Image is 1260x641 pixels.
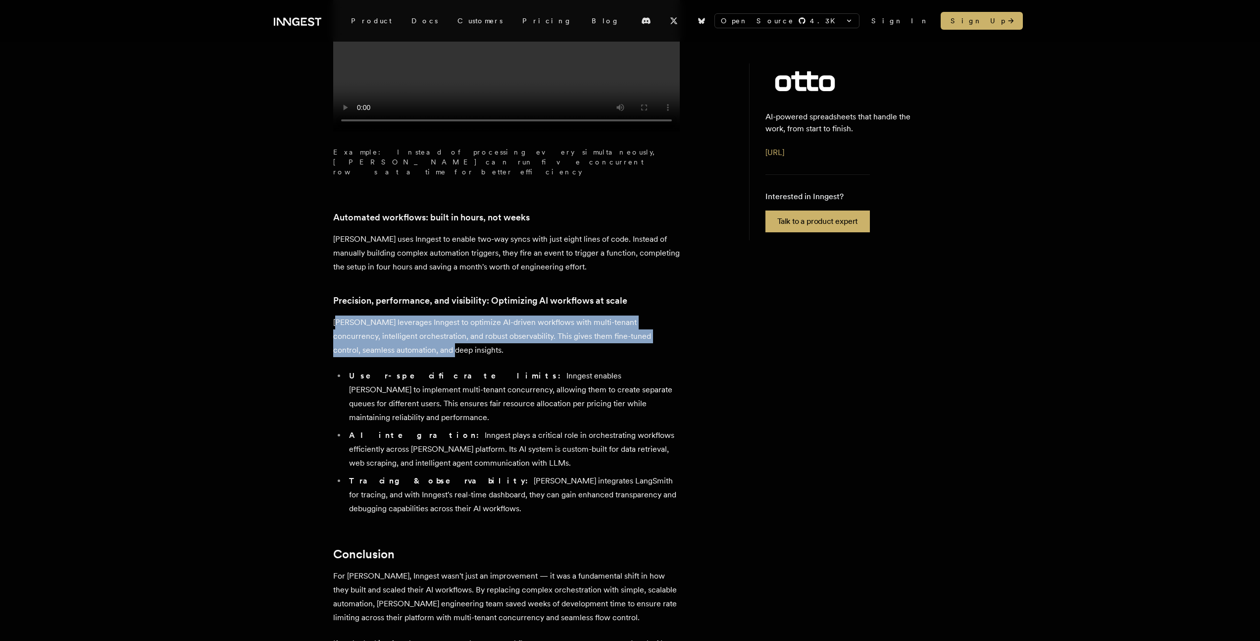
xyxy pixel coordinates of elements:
[582,12,629,30] a: Blog
[333,316,680,357] p: [PERSON_NAME] leverages Inngest to optimize AI-driven workflows with multi-tenant concurrency, in...
[333,294,627,308] a: Precision, performance, and visibility: Optimizing AI workflows at scale
[765,211,870,232] a: Talk to a product expert
[765,191,870,203] p: Interested in Inngest?
[333,147,680,177] figcaption: Example: Instead of processing every simultaneously, [PERSON_NAME] can run five concurrent rows a...
[810,16,841,26] span: 4.3 K
[721,16,794,26] span: Open Source
[349,371,566,380] strong: User-specific rate limits:
[333,211,530,224] a: Automated workflows: built in hours, not weeks
[349,476,534,485] strong: Tracing & observability:
[765,71,845,91] img: Otto's logo
[349,430,485,440] strong: AI integration:
[663,13,685,29] a: X
[346,474,680,516] li: [PERSON_NAME] integrates LangSmith for tracing, and with Inngest's real-time dashboard, they can ...
[871,16,929,26] a: Sign In
[765,111,911,135] p: AI-powered spreadsheets that handle the work, from start to finish.
[448,12,512,30] a: Customers
[346,369,680,425] li: Inngest enables [PERSON_NAME] to implement multi-tenant concurrency, allowing them to create sepa...
[333,232,680,274] p: [PERSON_NAME] uses Inngest to enable two-way syncs with just eight lines of code. Instead of manu...
[691,13,712,29] a: Bluesky
[333,547,395,561] a: Conclusion
[941,12,1023,30] a: Sign Up
[402,12,448,30] a: Docs
[765,148,784,157] a: [URL]
[341,12,402,30] div: Product
[635,13,657,29] a: Discord
[512,12,582,30] a: Pricing
[346,428,680,470] li: Inngest plays a critical role in orchestrating workflows efficiently across [PERSON_NAME] platfor...
[333,569,680,625] p: For [PERSON_NAME], Inngest wasn't just an improvement — it was a fundamental shift in how they bu...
